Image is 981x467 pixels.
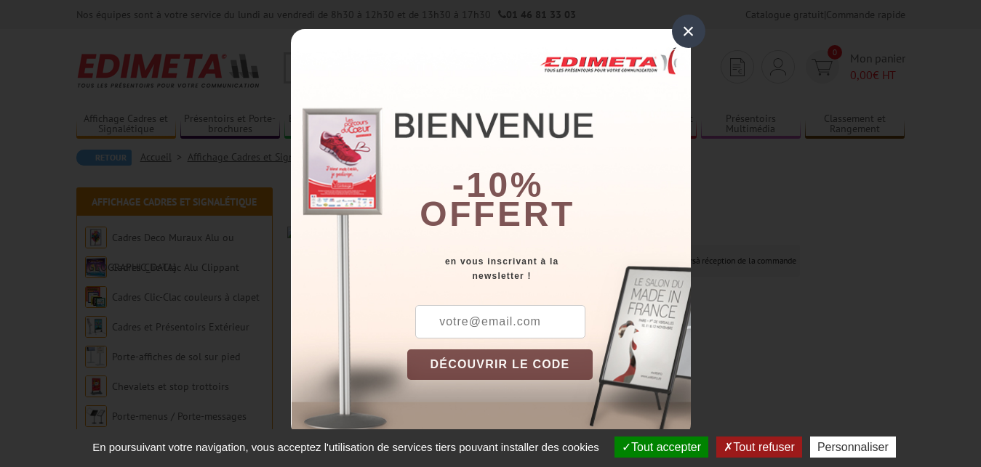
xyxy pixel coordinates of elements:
button: Tout refuser [716,436,801,458]
span: En poursuivant votre navigation, vous acceptez l'utilisation de services tiers pouvant installer ... [85,441,606,453]
font: offert [420,195,575,233]
button: DÉCOUVRIR LE CODE [407,349,593,380]
button: Tout accepter [614,436,708,458]
input: votre@email.com [415,305,585,338]
div: en vous inscrivant à la newsletter ! [407,254,691,283]
div: × [672,15,705,48]
button: Personnaliser (fenêtre modale) [810,436,896,458]
b: -10% [452,166,544,204]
